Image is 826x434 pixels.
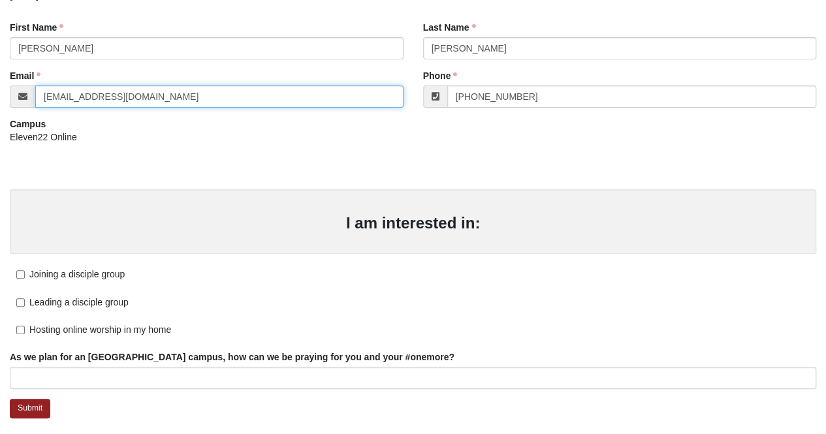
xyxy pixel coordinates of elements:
input: Leading a disciple group [16,298,25,307]
label: Phone [423,69,458,82]
span: Leading a disciple group [29,297,129,307]
h3: I am interested in: [23,214,803,233]
label: Email [10,69,40,82]
label: Last Name [423,21,476,34]
input: Hosting online worship in my home [16,326,25,334]
span: Joining a disciple group [29,269,125,279]
label: First Name [10,21,63,34]
label: As we plan for an [GEOGRAPHIC_DATA] campus, how can we be praying for you and your #onemore? [10,350,454,364]
input: Joining a disciple group [16,270,25,279]
div: Eleven22 Online [10,131,404,153]
label: Campus [10,117,46,131]
span: Hosting online worship in my home [29,324,171,335]
a: Submit [10,399,50,418]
